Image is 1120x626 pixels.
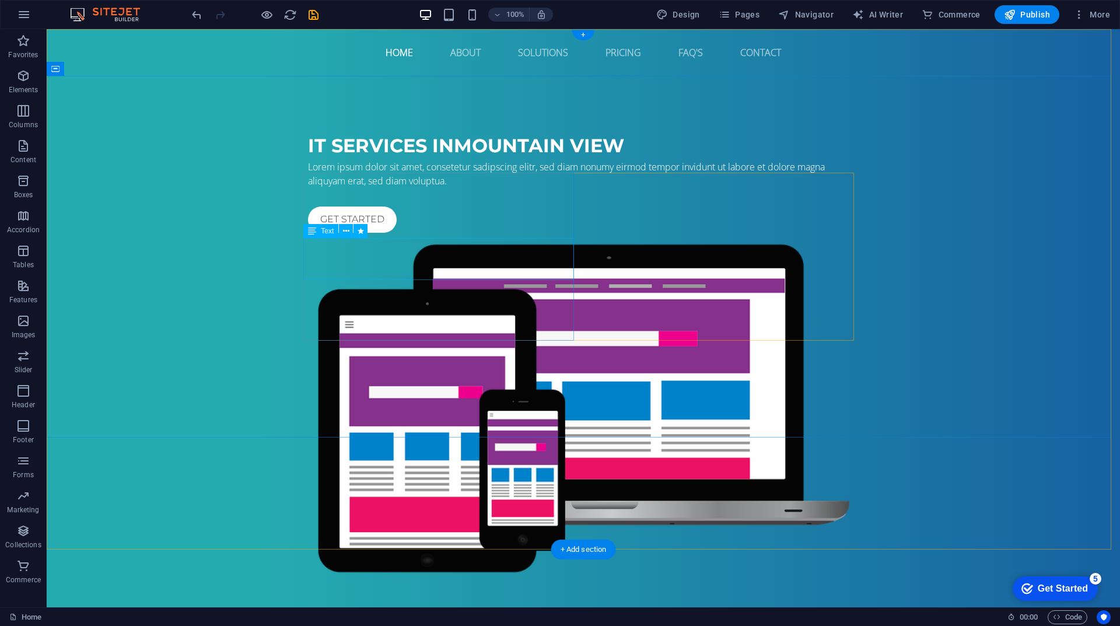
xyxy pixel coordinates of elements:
div: + [572,30,594,40]
p: Commerce [6,575,41,585]
i: Undo: Cut (Ctrl+Z) [190,8,204,22]
a: Click to cancel selection. Double-click to open Pages [9,610,41,624]
span: Pages [719,9,759,20]
p: Header [12,400,35,410]
h6: Session time [1007,610,1038,624]
button: save [306,8,320,22]
button: 100% [488,8,530,22]
h6: 100% [506,8,524,22]
p: Accordion [7,225,40,235]
button: undo [190,8,204,22]
button: More [1069,5,1115,24]
button: Usercentrics [1097,610,1111,624]
div: Get Started [34,13,85,23]
p: Elements [9,85,38,95]
p: Features [9,295,37,305]
span: Navigator [778,9,834,20]
span: Design [656,9,700,20]
span: More [1073,9,1110,20]
button: Commerce [917,5,985,24]
button: Click here to leave preview mode and continue editing [260,8,274,22]
span: : [1028,613,1030,621]
p: Favorites [8,50,38,60]
p: Boxes [14,190,33,200]
span: AI Writer [852,9,903,20]
p: Images [12,330,36,340]
button: AI Writer [848,5,908,24]
span: Text [321,228,334,235]
div: Design (Ctrl+Alt+Y) [652,5,705,24]
p: Columns [9,120,38,130]
p: Marketing [7,505,39,515]
i: On resize automatically adjust zoom level to fit chosen device. [536,9,547,20]
i: Reload page [283,8,297,22]
div: + Add section [551,540,616,559]
p: Collections [5,540,41,550]
p: Content [10,155,36,165]
p: Tables [13,260,34,270]
p: Forms [13,470,34,480]
button: reload [283,8,297,22]
span: Code [1053,610,1082,624]
div: Get Started 5 items remaining, 0% complete [9,6,94,30]
span: 00 00 [1020,610,1038,624]
p: Footer [13,435,34,445]
i: Save (Ctrl+S) [307,8,320,22]
span: Commerce [922,9,981,20]
button: Navigator [773,5,838,24]
div: 5 [86,2,98,14]
button: Code [1048,610,1087,624]
button: Publish [995,5,1059,24]
span: Publish [1004,9,1050,20]
img: Editor Logo [67,8,155,22]
button: Pages [714,5,764,24]
button: Design [652,5,705,24]
p: Slider [15,365,33,375]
